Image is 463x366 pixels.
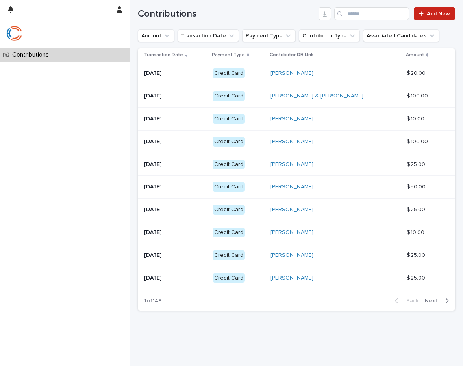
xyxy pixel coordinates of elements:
[144,229,206,236] p: [DATE]
[144,93,206,99] p: [DATE]
[144,275,206,281] p: [DATE]
[138,85,455,108] tr: [DATE]Credit Card[PERSON_NAME] & [PERSON_NAME] $ 100.00$ 100.00
[213,205,245,215] div: Credit Card
[144,206,206,213] p: [DATE]
[138,153,455,176] tr: [DATE]Credit Card[PERSON_NAME] $ 25.00$ 25.00
[213,182,245,192] div: Credit Card
[270,138,313,145] a: [PERSON_NAME]
[144,184,206,190] p: [DATE]
[9,51,55,59] p: Contributions
[213,160,245,169] div: Credit Card
[425,298,442,303] span: Next
[144,116,206,122] p: [DATE]
[406,51,424,59] p: Amount
[270,116,313,122] a: [PERSON_NAME]
[138,130,455,153] tr: [DATE]Credit Card[PERSON_NAME] $ 100.00$ 100.00
[402,298,419,303] span: Back
[407,205,427,213] p: $ 25.00
[299,29,360,42] button: Contributor Type
[138,291,168,311] p: 1 of 148
[270,161,313,168] a: [PERSON_NAME]
[213,114,245,124] div: Credit Card
[414,7,455,20] a: Add New
[213,137,245,147] div: Credit Card
[138,176,455,199] tr: [DATE]Credit Card[PERSON_NAME] $ 50.00$ 50.00
[138,29,174,42] button: Amount
[138,8,315,20] h1: Contributions
[407,160,427,168] p: $ 25.00
[138,199,455,221] tr: [DATE]Credit Card[PERSON_NAME] $ 25.00$ 25.00
[138,221,455,244] tr: [DATE]Credit Card[PERSON_NAME] $ 10.00$ 10.00
[407,68,427,77] p: $ 20.00
[334,7,409,20] input: Search
[212,51,245,59] p: Payment Type
[422,297,455,304] button: Next
[270,229,313,236] a: [PERSON_NAME]
[6,26,22,41] img: qJrBEDQOT26p5MY9181R
[407,91,430,99] p: $ 100.00
[213,68,245,78] div: Credit Card
[389,297,422,304] button: Back
[213,250,245,260] div: Credit Card
[407,137,430,145] p: $ 100.00
[213,273,245,283] div: Credit Card
[144,252,206,259] p: [DATE]
[138,244,455,267] tr: [DATE]Credit Card[PERSON_NAME] $ 25.00$ 25.00
[407,114,426,122] p: $ 10.00
[213,228,245,237] div: Credit Card
[427,11,450,17] span: Add New
[144,161,206,168] p: [DATE]
[270,70,313,77] a: [PERSON_NAME]
[407,250,427,259] p: $ 25.00
[138,107,455,130] tr: [DATE]Credit Card[PERSON_NAME] $ 10.00$ 10.00
[138,62,455,85] tr: [DATE]Credit Card[PERSON_NAME] $ 20.00$ 20.00
[270,93,363,99] a: [PERSON_NAME] & [PERSON_NAME]
[144,51,183,59] p: Transaction Date
[270,275,313,281] a: [PERSON_NAME]
[407,182,427,190] p: $ 50.00
[178,29,239,42] button: Transaction Date
[270,184,313,190] a: [PERSON_NAME]
[270,206,313,213] a: [PERSON_NAME]
[407,228,426,236] p: $ 10.00
[363,29,439,42] button: Associated Candidates
[213,91,245,101] div: Credit Card
[407,273,427,281] p: $ 25.00
[144,138,206,145] p: [DATE]
[138,267,455,289] tr: [DATE]Credit Card[PERSON_NAME] $ 25.00$ 25.00
[270,252,313,259] a: [PERSON_NAME]
[144,70,206,77] p: [DATE]
[242,29,296,42] button: Payment Type
[270,51,313,59] p: Contributor DB LInk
